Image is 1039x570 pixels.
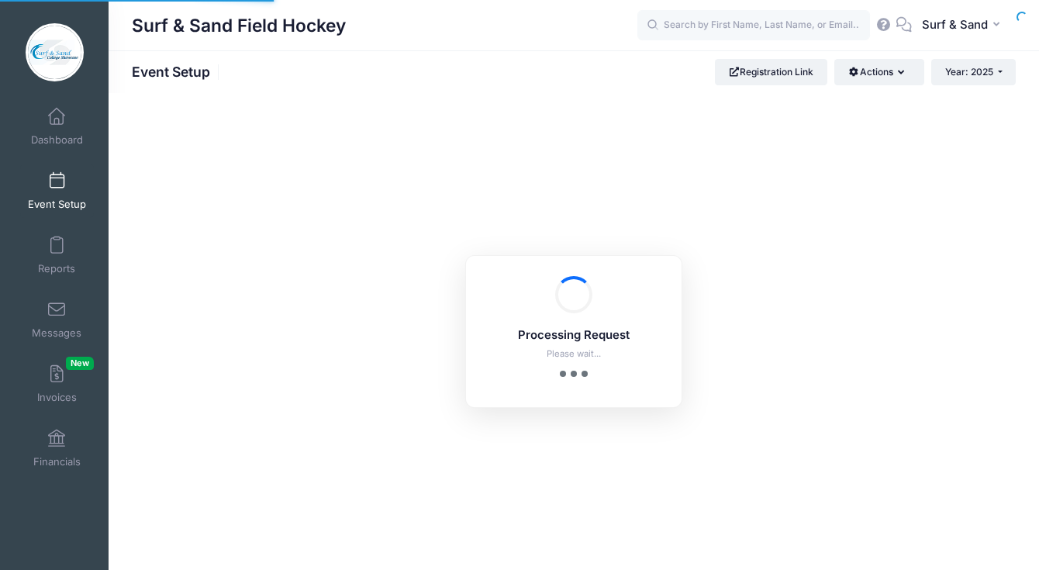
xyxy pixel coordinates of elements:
[931,59,1016,85] button: Year: 2025
[132,8,346,43] h1: Surf & Sand Field Hockey
[922,16,988,33] span: Surf & Sand
[37,391,77,404] span: Invoices
[32,326,81,340] span: Messages
[26,23,84,81] img: Surf & Sand Field Hockey
[486,347,661,361] p: Please wait...
[637,10,870,41] input: Search by First Name, Last Name, or Email...
[20,357,94,411] a: InvoicesNew
[20,228,94,282] a: Reports
[715,59,827,85] a: Registration Link
[28,198,86,211] span: Event Setup
[38,262,75,275] span: Reports
[834,59,923,85] button: Actions
[486,329,661,343] h5: Processing Request
[31,133,83,147] span: Dashboard
[20,99,94,154] a: Dashboard
[912,8,1016,43] button: Surf & Sand
[66,357,94,370] span: New
[20,164,94,218] a: Event Setup
[33,455,81,468] span: Financials
[945,66,993,78] span: Year: 2025
[20,292,94,347] a: Messages
[20,421,94,475] a: Financials
[132,64,223,80] h1: Event Setup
